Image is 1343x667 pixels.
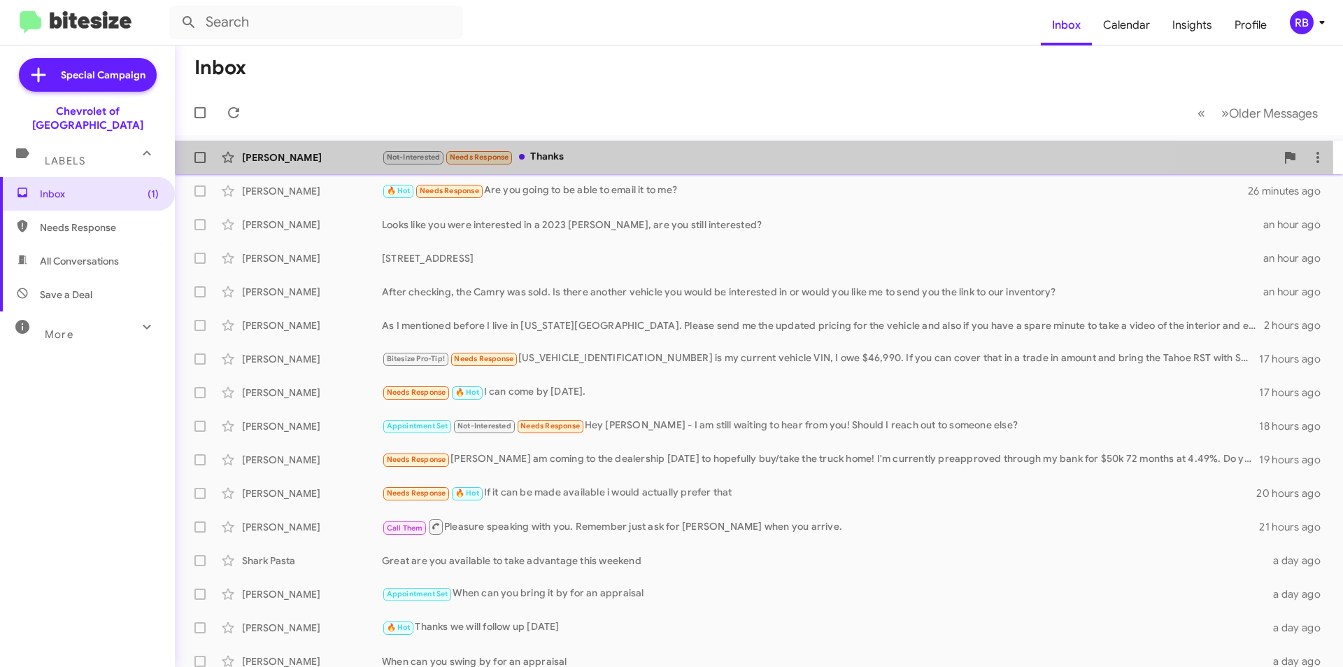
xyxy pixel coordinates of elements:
[1223,5,1278,45] a: Profile
[1248,184,1332,198] div: 26 minutes ago
[1198,104,1205,122] span: «
[387,489,446,498] span: Needs Response
[242,453,382,467] div: [PERSON_NAME]
[387,354,445,363] span: Bitesize Pro-Tip!
[382,418,1259,434] div: Hey [PERSON_NAME] - I am still waiting to hear from you! Should I reach out to someone else?
[387,623,411,632] span: 🔥 Hot
[40,288,92,302] span: Save a Deal
[387,421,448,430] span: Appointment Set
[1263,218,1332,232] div: an hour ago
[387,153,441,162] span: Not-Interested
[242,554,382,568] div: Shark Pasta
[242,318,382,332] div: [PERSON_NAME]
[1161,5,1223,45] a: Insights
[382,183,1248,199] div: Are you going to be able to email it to me?
[1190,99,1326,127] nav: Page navigation example
[1092,5,1161,45] a: Calendar
[382,318,1264,332] div: As I mentioned before I live in [US_STATE][GEOGRAPHIC_DATA]. Please send me the updated pricing f...
[1041,5,1092,45] a: Inbox
[1259,386,1332,400] div: 17 hours ago
[194,57,246,79] h1: Inbox
[40,187,159,201] span: Inbox
[242,251,382,265] div: [PERSON_NAME]
[242,285,382,299] div: [PERSON_NAME]
[382,554,1265,568] div: Great are you available to take advantage this weekend
[242,150,382,164] div: [PERSON_NAME]
[242,419,382,433] div: [PERSON_NAME]
[1189,99,1214,127] button: Previous
[1259,352,1332,366] div: 17 hours ago
[382,485,1256,501] div: If it can be made available i would actually prefer that
[387,186,411,195] span: 🔥 Hot
[242,486,382,500] div: [PERSON_NAME]
[382,384,1259,400] div: I can come by [DATE].
[242,184,382,198] div: [PERSON_NAME]
[520,421,580,430] span: Needs Response
[382,619,1265,636] div: Thanks we will follow up [DATE]
[1264,318,1332,332] div: 2 hours ago
[242,621,382,635] div: [PERSON_NAME]
[40,254,119,268] span: All Conversations
[382,451,1259,468] div: [PERSON_NAME] am coming to the dealership [DATE] to hopefully buy/take the truck home! I'm curren...
[45,328,73,341] span: More
[1265,587,1332,601] div: a day ago
[1221,104,1229,122] span: »
[387,455,446,464] span: Needs Response
[1290,10,1314,34] div: RB
[382,586,1265,602] div: When can you bring it by for an appraisal
[382,218,1263,232] div: Looks like you were interested in a 2023 [PERSON_NAME], are you still interested?
[1229,106,1318,121] span: Older Messages
[169,6,463,39] input: Search
[242,352,382,366] div: [PERSON_NAME]
[1263,285,1332,299] div: an hour ago
[450,153,509,162] span: Needs Response
[1256,486,1332,500] div: 20 hours ago
[242,218,382,232] div: [PERSON_NAME]
[19,58,157,92] a: Special Campaign
[242,587,382,601] div: [PERSON_NAME]
[148,187,159,201] span: (1)
[1259,453,1332,467] div: 19 hours ago
[242,520,382,534] div: [PERSON_NAME]
[1213,99,1326,127] button: Next
[1259,419,1332,433] div: 18 hours ago
[387,524,423,533] span: Call Them
[1259,520,1332,534] div: 21 hours ago
[455,489,479,498] span: 🔥 Hot
[455,388,479,397] span: 🔥 Hot
[382,518,1259,535] div: Pleasure speaking with you. Remember just ask for [PERSON_NAME] when you arrive.
[382,351,1259,367] div: [US_VEHICLE_IDENTIFICATION_NUMBER] is my current vehicle VIN, I owe $46,990. If you can cover tha...
[1278,10,1328,34] button: RB
[45,155,85,167] span: Labels
[454,354,513,363] span: Needs Response
[420,186,479,195] span: Needs Response
[1265,621,1332,635] div: a day ago
[61,68,145,82] span: Special Campaign
[1263,251,1332,265] div: an hour ago
[382,285,1263,299] div: After checking, the Camry was sold. Is there another vehicle you would be interested in or would ...
[382,149,1276,165] div: Thanks
[387,589,448,598] span: Appointment Set
[1265,554,1332,568] div: a day ago
[40,220,159,234] span: Needs Response
[387,388,446,397] span: Needs Response
[457,421,511,430] span: Not-Interested
[242,386,382,400] div: [PERSON_NAME]
[382,251,1263,265] div: [STREET_ADDRESS]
